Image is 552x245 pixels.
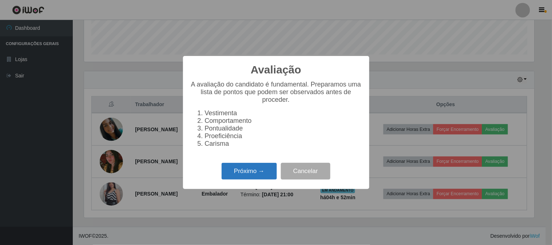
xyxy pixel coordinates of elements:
p: A avaliação do candidato é fundamental. Preparamos uma lista de pontos que podem ser observados a... [190,81,362,104]
button: Cancelar [281,163,330,180]
li: Comportamento [205,117,362,125]
li: Carisma [205,140,362,148]
li: Pontualidade [205,125,362,132]
h2: Avaliação [251,63,301,76]
button: Próximo → [222,163,277,180]
li: Vestimenta [205,109,362,117]
li: Proeficiência [205,132,362,140]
